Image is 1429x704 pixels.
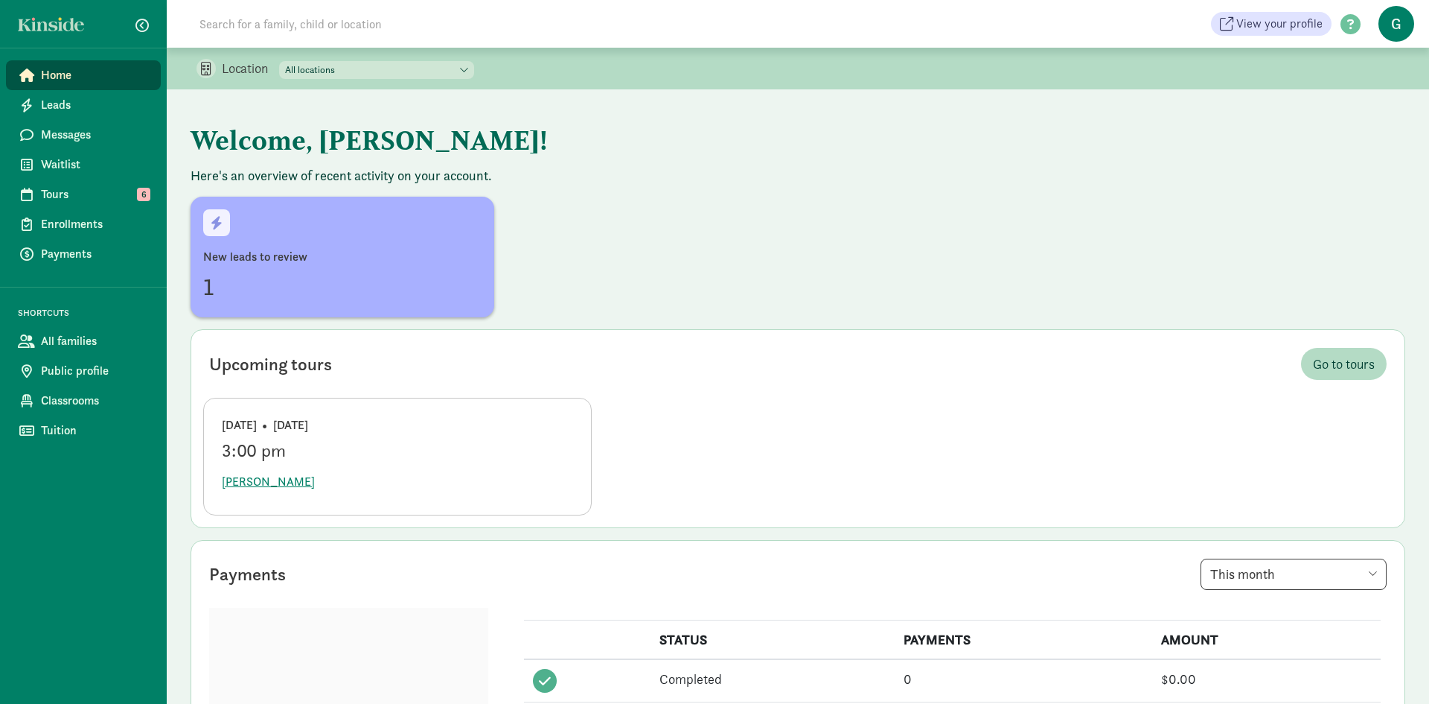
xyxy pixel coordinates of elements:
[203,269,482,305] div: 1
[6,416,161,445] a: Tuition
[41,185,149,203] span: Tours
[6,150,161,180] a: Waitlist
[6,326,161,356] a: All families
[1152,621,1381,660] th: AMOUNT
[222,440,573,461] div: 3:00 pm
[209,351,332,378] div: Upcoming tours
[41,422,149,440] span: Tuition
[6,239,161,269] a: Payments
[659,669,886,689] div: Completed
[191,197,494,317] a: New leads to review1
[41,96,149,114] span: Leads
[41,362,149,380] span: Public profile
[191,113,927,167] h1: Welcome, [PERSON_NAME]!
[222,473,315,491] span: [PERSON_NAME]
[1211,12,1332,36] a: View your profile
[222,416,573,434] div: [DATE] • [DATE]
[1301,348,1387,380] a: Go to tours
[137,188,150,201] span: 6
[41,332,149,350] span: All families
[209,561,286,588] div: Payments
[222,60,279,77] p: Location
[6,356,161,386] a: Public profile
[203,248,482,266] div: New leads to review
[41,156,149,174] span: Waitlist
[41,392,149,410] span: Classrooms
[650,621,895,660] th: STATUS
[1313,354,1375,374] span: Go to tours
[895,621,1152,660] th: PAYMENTS
[1236,15,1323,33] span: View your profile
[6,209,161,239] a: Enrollments
[191,167,1405,185] p: Here's an overview of recent activity on your account.
[6,120,161,150] a: Messages
[6,180,161,209] a: Tours 6
[6,386,161,416] a: Classrooms
[6,60,161,90] a: Home
[6,90,161,120] a: Leads
[41,66,149,84] span: Home
[1378,6,1414,42] span: G
[191,9,608,39] input: Search for a family, child or location
[904,669,1143,689] div: 0
[41,245,149,263] span: Payments
[41,126,149,144] span: Messages
[222,467,315,497] button: [PERSON_NAME]
[41,215,149,233] span: Enrollments
[1161,669,1372,689] div: $0.00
